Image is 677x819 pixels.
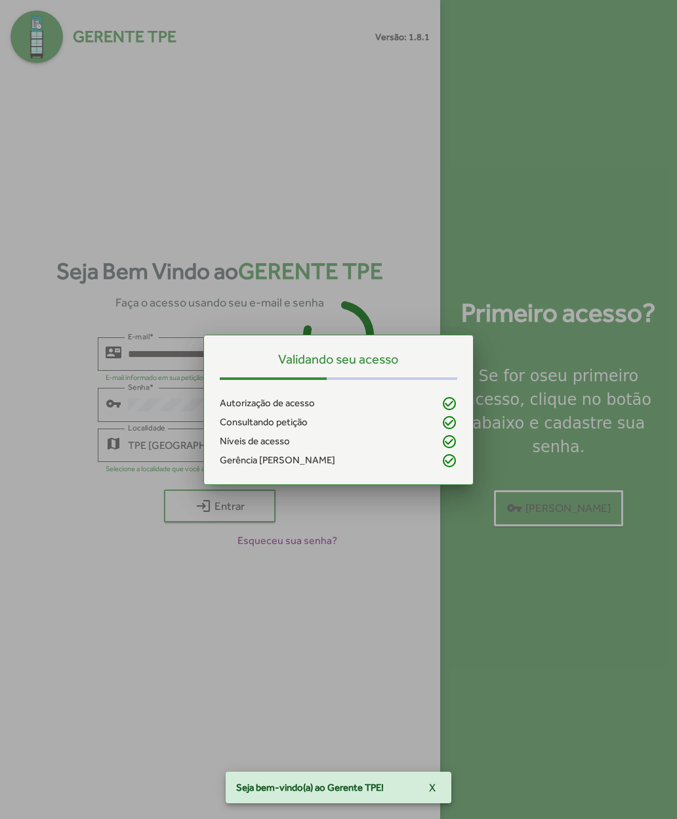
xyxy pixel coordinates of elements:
[220,351,458,367] h5: Validando seu acesso
[441,415,457,430] mat-icon: check_circle_outline
[220,434,290,449] span: Níveis de acesso
[419,776,446,799] button: X
[429,776,436,799] span: X
[441,396,457,411] mat-icon: check_circle_outline
[220,415,308,430] span: Consultando petição
[220,453,335,468] span: Gerência [PERSON_NAME]
[441,434,457,450] mat-icon: check_circle_outline
[220,396,315,411] span: Autorização de acesso
[441,453,457,469] mat-icon: check_circle_outline
[236,781,384,794] span: Seja bem-vindo(a) ao Gerente TPE!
